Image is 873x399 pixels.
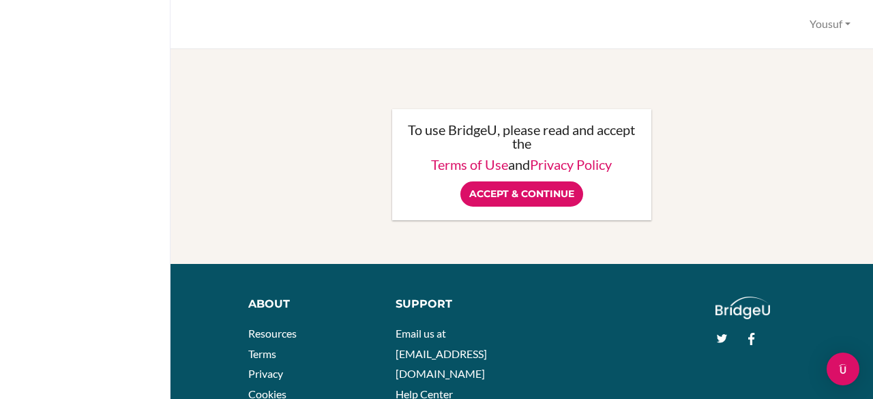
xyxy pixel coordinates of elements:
input: Accept & Continue [460,181,583,207]
img: logo_white@2x-f4f0deed5e89b7ecb1c2cc34c3e3d731f90f0f143d5ea2071677605dd97b5244.png [715,297,771,319]
a: Privacy Policy [530,156,612,173]
a: Privacy [248,367,283,380]
button: Yousuf [803,12,857,37]
a: Terms [248,347,276,360]
p: To use BridgeU, please read and accept the [406,123,638,150]
p: and [406,158,638,171]
a: Resources [248,327,297,340]
div: Support [396,297,512,312]
a: Email us at [EMAIL_ADDRESS][DOMAIN_NAME] [396,327,487,380]
a: Terms of Use [431,156,508,173]
div: About [248,297,374,312]
div: Open Intercom Messenger [827,353,859,385]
